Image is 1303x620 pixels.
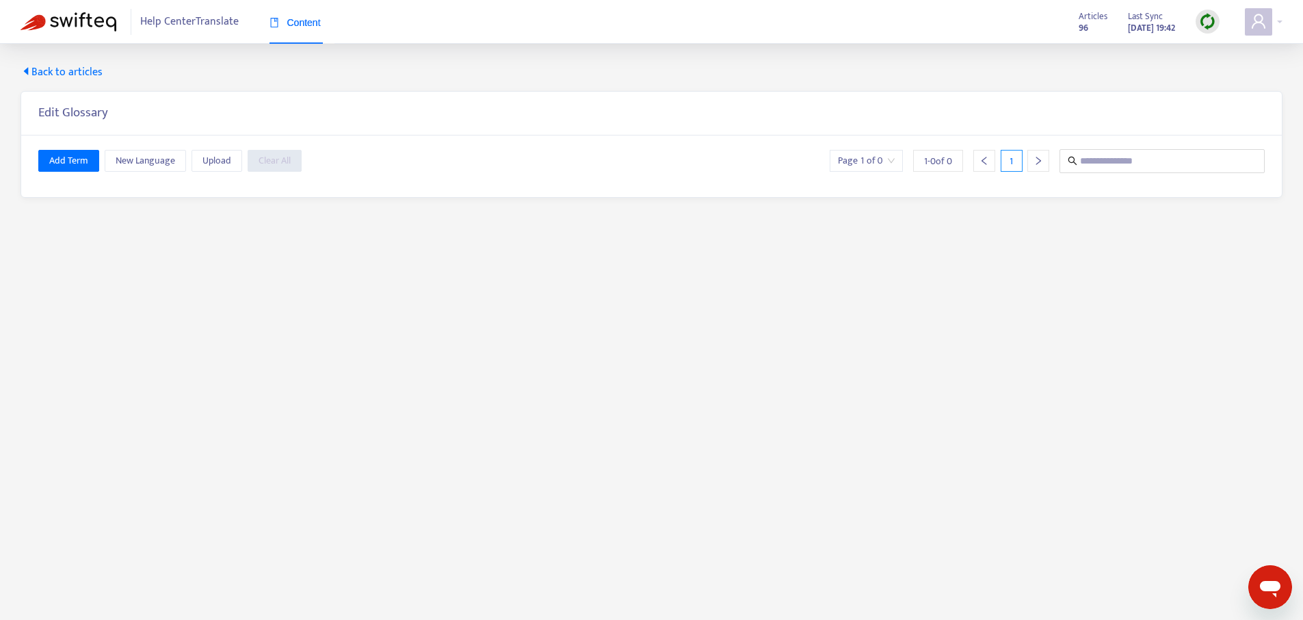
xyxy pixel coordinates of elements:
[21,66,31,77] span: caret-left
[1199,13,1216,30] img: sync.dc5367851b00ba804db3.png
[269,18,279,27] span: book
[1248,565,1292,609] iframe: Schaltfläche zum Öffnen des Messaging-Fensters
[21,12,116,31] img: Swifteq
[979,156,989,166] span: left
[1001,150,1023,172] div: 1
[1128,21,1175,36] strong: [DATE] 19:42
[248,150,302,172] button: Clear All
[1068,156,1077,166] span: search
[49,153,88,168] span: Add Term
[116,153,175,168] span: New Language
[140,9,239,35] span: Help Center Translate
[202,153,231,168] span: Upload
[38,150,99,172] button: Add Term
[105,150,186,172] button: New Language
[38,105,108,121] h5: Edit Glossary
[1079,9,1107,24] span: Articles
[192,150,242,172] button: Upload
[1128,9,1163,24] span: Last Sync
[1034,156,1043,166] span: right
[269,17,321,28] span: Content
[924,154,952,168] span: 1 - 0 of 0
[1079,21,1088,36] strong: 96
[21,64,103,81] span: Back to articles
[1250,13,1267,29] span: user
